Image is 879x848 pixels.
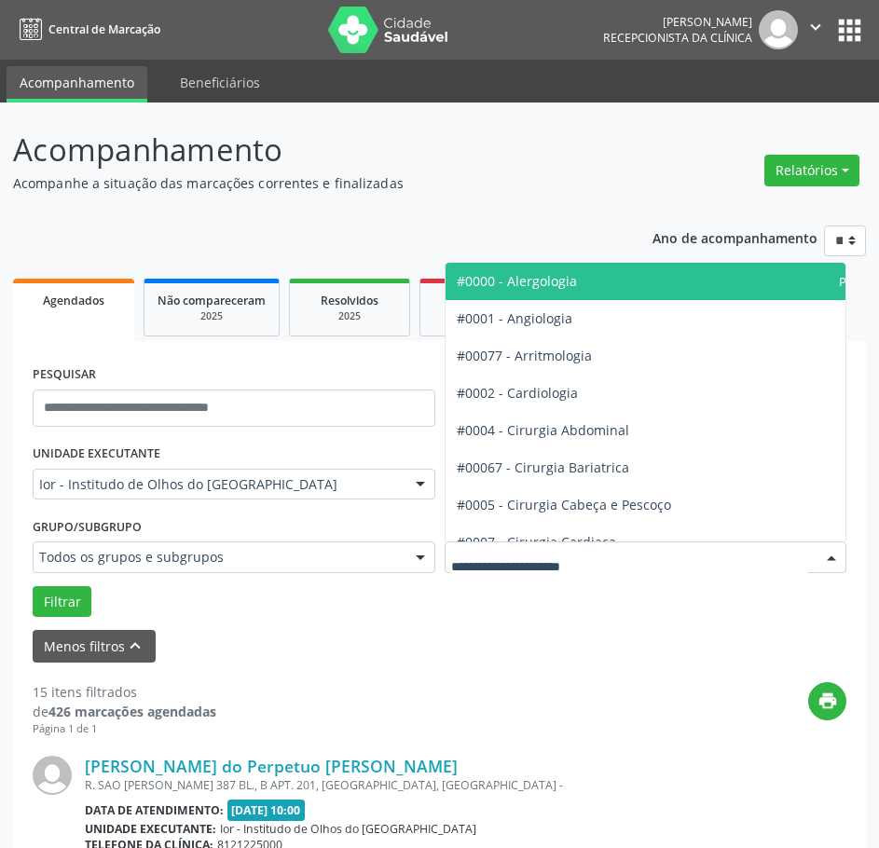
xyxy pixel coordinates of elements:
[7,66,147,103] a: Acompanhamento
[43,293,104,308] span: Agendados
[167,66,273,99] a: Beneficiários
[759,10,798,49] img: img
[85,802,224,818] b: Data de atendimento:
[457,496,671,513] span: #0005 - Cirurgia Cabeça e Pescoço
[603,30,752,46] span: Recepcionista da clínica
[13,127,611,173] p: Acompanhamento
[457,309,572,327] span: #0001 - Angiologia
[457,384,578,402] span: #0002 - Cardiologia
[13,173,611,193] p: Acompanhe a situação das marcações correntes e finalizadas
[158,293,266,308] span: Não compareceram
[433,309,527,323] div: 2025
[48,703,216,720] strong: 426 marcações agendadas
[13,14,160,45] a: Central de Marcação
[764,155,859,186] button: Relatórios
[457,421,629,439] span: #0004 - Cirurgia Abdominal
[652,226,817,249] p: Ano de acompanhamento
[39,548,397,567] span: Todos os grupos e subgrupos
[33,361,96,390] label: PESQUISAR
[808,682,846,720] button: print
[39,475,397,494] span: Ior - Institudo de Olhos do [GEOGRAPHIC_DATA]
[303,309,396,323] div: 2025
[798,10,833,49] button: 
[33,630,156,663] button: Menos filtroskeyboard_arrow_up
[603,14,752,30] div: [PERSON_NAME]
[33,682,216,702] div: 15 itens filtrados
[33,756,72,795] img: img
[125,636,145,656] i: keyboard_arrow_up
[833,14,866,47] button: apps
[817,691,838,711] i: print
[227,800,306,821] span: [DATE] 10:00
[85,756,458,776] a: [PERSON_NAME] do Perpetuo [PERSON_NAME]
[321,293,378,308] span: Resolvidos
[457,347,592,364] span: #00077 - Arritmologia
[33,721,216,737] div: Página 1 de 1
[457,533,616,551] span: #0007 - Cirurgia Cardiaca
[457,272,577,290] span: #0000 - Alergologia
[33,702,216,721] div: de
[33,513,142,541] label: Grupo/Subgrupo
[457,458,629,476] span: #00067 - Cirurgia Bariatrica
[158,309,266,323] div: 2025
[220,821,476,837] span: Ior - Institudo de Olhos do [GEOGRAPHIC_DATA]
[85,777,567,793] div: R. SAO [PERSON_NAME] 387 BL., B APT. 201, [GEOGRAPHIC_DATA], [GEOGRAPHIC_DATA] - PE
[805,17,826,37] i: 
[33,586,91,618] button: Filtrar
[48,21,160,37] span: Central de Marcação
[85,821,216,837] b: Unidade executante:
[33,440,160,469] label: UNIDADE EXECUTANTE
